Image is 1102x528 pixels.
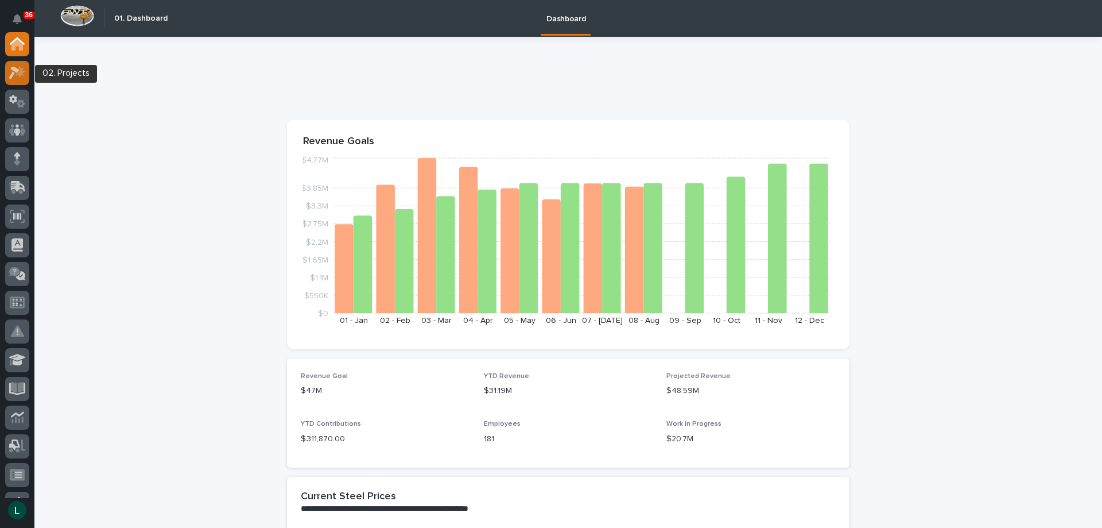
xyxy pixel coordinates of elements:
[421,317,452,325] text: 03 - Mar
[25,11,33,19] p: 36
[669,317,701,325] text: 09 - Sep
[5,498,29,522] button: users-avatar
[340,317,368,325] text: 01 - Jan
[306,202,328,210] tspan: $3.3M
[60,5,94,26] img: Workspace Logo
[302,256,328,264] tspan: $1.65M
[304,291,328,299] tspan: $550K
[301,184,328,192] tspan: $3.85M
[628,317,659,325] text: 08 - Aug
[303,136,833,148] p: Revenue Goals
[666,421,721,427] span: Work in Progress
[301,433,470,445] p: $ 311,870.00
[713,317,740,325] text: 10 - Oct
[484,433,653,445] p: 181
[302,220,328,228] tspan: $2.75M
[114,14,168,24] h2: 01. Dashboard
[484,385,653,397] p: $31.19M
[301,156,328,164] tspan: $4.77M
[504,317,536,325] text: 05 - May
[310,273,328,282] tspan: $1.1M
[666,373,731,380] span: Projected Revenue
[582,317,623,325] text: 07 - [DATE]
[14,14,29,32] div: Notifications36
[301,385,470,397] p: $47M
[666,385,836,397] p: $48.59M
[380,317,410,325] text: 02 - Feb
[301,373,348,380] span: Revenue Goal
[301,491,396,503] h2: Current Steel Prices
[463,317,493,325] text: 04 - Apr
[306,238,328,246] tspan: $2.2M
[301,421,361,427] span: YTD Contributions
[5,7,29,31] button: Notifications
[318,310,328,318] tspan: $0
[666,433,836,445] p: $20.7M
[546,317,576,325] text: 06 - Jun
[484,421,521,427] span: Employees
[795,317,824,325] text: 12 - Dec
[484,373,529,380] span: YTD Revenue
[755,317,782,325] text: 11 - Nov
